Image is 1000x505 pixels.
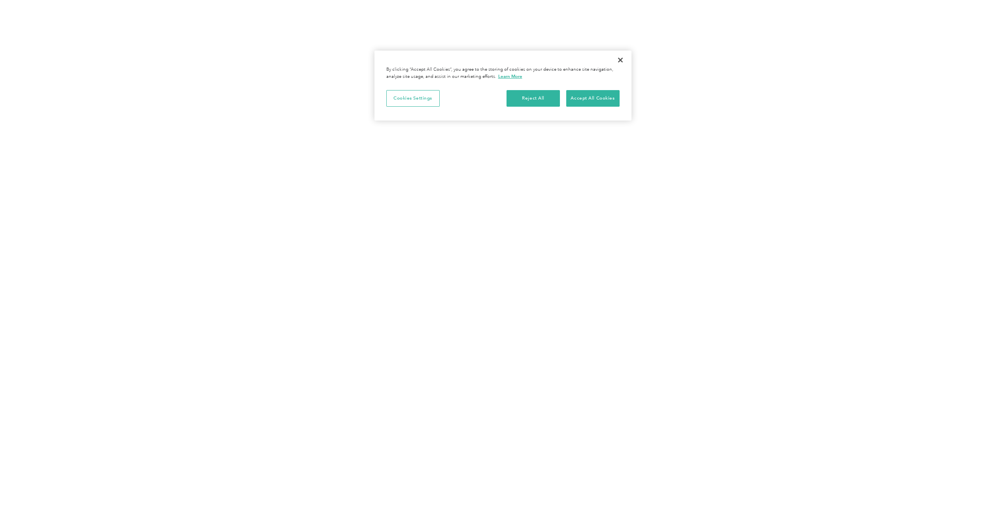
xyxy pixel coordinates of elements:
[374,51,631,121] div: Cookie banner
[612,51,629,69] button: Close
[507,90,560,107] button: Reject All
[566,90,620,107] button: Accept All Cookies
[386,66,620,80] div: By clicking “Accept All Cookies”, you agree to the storing of cookies on your device to enhance s...
[374,51,631,121] div: Privacy
[386,90,440,107] button: Cookies Settings
[498,73,522,79] a: More information about your privacy, opens in a new tab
